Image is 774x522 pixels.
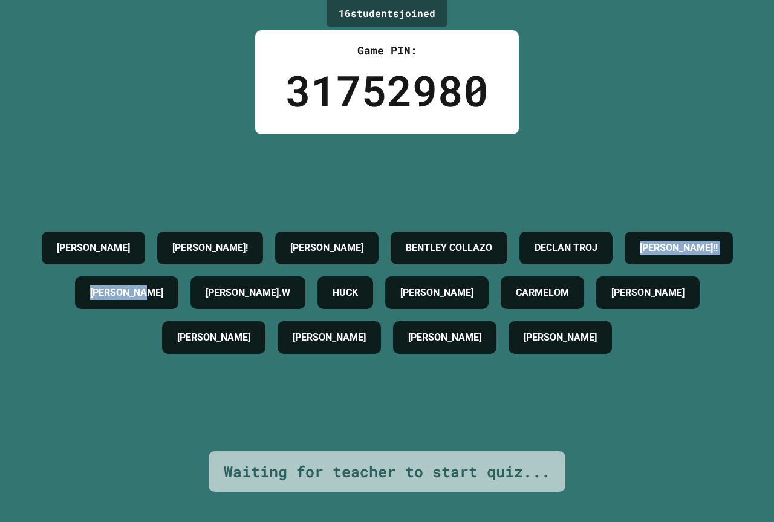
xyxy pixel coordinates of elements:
h4: [PERSON_NAME] [408,330,481,345]
h4: [PERSON_NAME] [57,241,130,255]
div: Game PIN: [285,42,489,59]
h4: [PERSON_NAME].W [206,285,290,300]
div: 31752980 [285,59,489,122]
h4: [PERSON_NAME] [400,285,473,300]
h4: [PERSON_NAME] [90,285,163,300]
h4: BENTLEY COLLAZO [406,241,492,255]
h4: [PERSON_NAME] [293,330,366,345]
h4: [PERSON_NAME]!! [640,241,718,255]
h4: HUCK [333,285,358,300]
div: Waiting for teacher to start quiz... [224,460,550,483]
h4: [PERSON_NAME] [177,330,250,345]
h4: DECLAN TROJ [535,241,597,255]
h4: [PERSON_NAME]! [172,241,248,255]
h4: CARMELOM [516,285,569,300]
h4: [PERSON_NAME] [524,330,597,345]
h4: [PERSON_NAME] [290,241,363,255]
h4: [PERSON_NAME] [611,285,685,300]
